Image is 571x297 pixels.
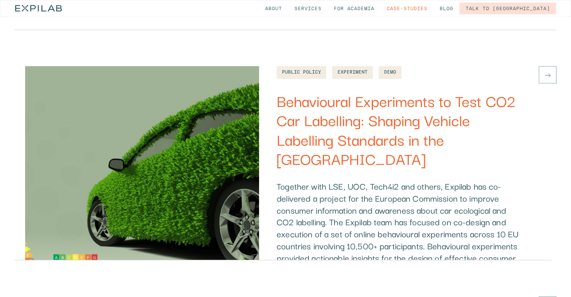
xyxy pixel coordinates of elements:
div: experiment [337,70,368,75]
a: Services [288,3,327,14]
a: home [15,0,62,17]
a: About [259,3,288,14]
a: Case-studies [381,3,433,14]
a: for Academia [328,3,380,14]
div: Demo [384,70,396,75]
a: Talk to [GEOGRAPHIC_DATA] [460,3,556,14]
div: public policy [282,70,321,75]
p: Together with LSE, UOC, Tech4i2 and others, Expilab has co-delivered a project for the European C... [277,180,521,288]
a: Blog [434,3,459,14]
a: Behavioural Experiments to Test CO2 Car Labelling: Shaping Vehicle Labelling Standards in the [GE... [277,91,521,168]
